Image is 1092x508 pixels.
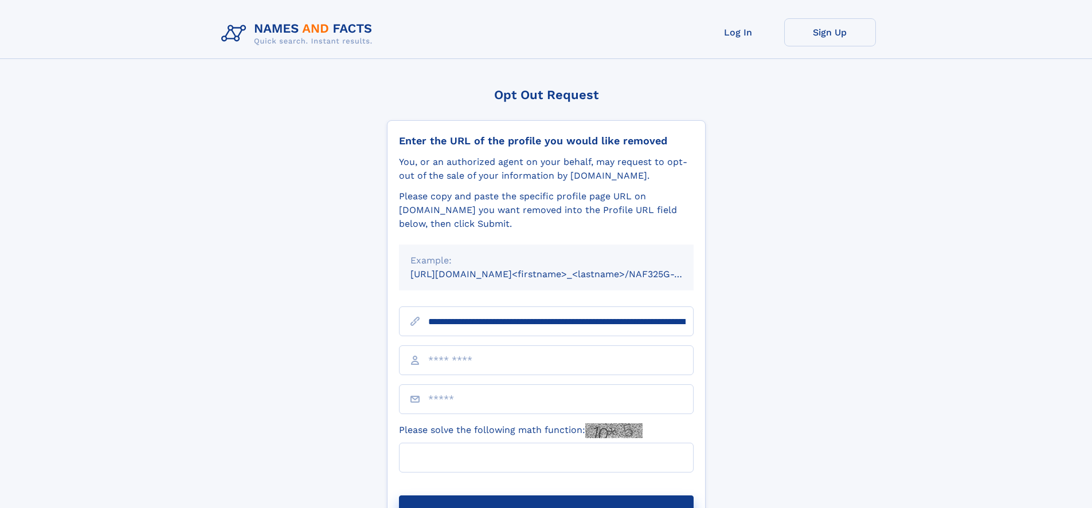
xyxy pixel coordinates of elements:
[692,18,784,46] a: Log In
[399,423,643,438] label: Please solve the following math function:
[387,88,706,102] div: Opt Out Request
[410,269,715,279] small: [URL][DOMAIN_NAME]<firstname>_<lastname>/NAF325G-xxxxxxxx
[784,18,876,46] a: Sign Up
[399,190,694,231] div: Please copy and paste the specific profile page URL on [DOMAIN_NAME] you want removed into the Pr...
[410,254,682,267] div: Example:
[399,135,694,147] div: Enter the URL of the profile you would like removed
[399,155,694,183] div: You, or an authorized agent on your behalf, may request to opt-out of the sale of your informatio...
[217,18,382,49] img: Logo Names and Facts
